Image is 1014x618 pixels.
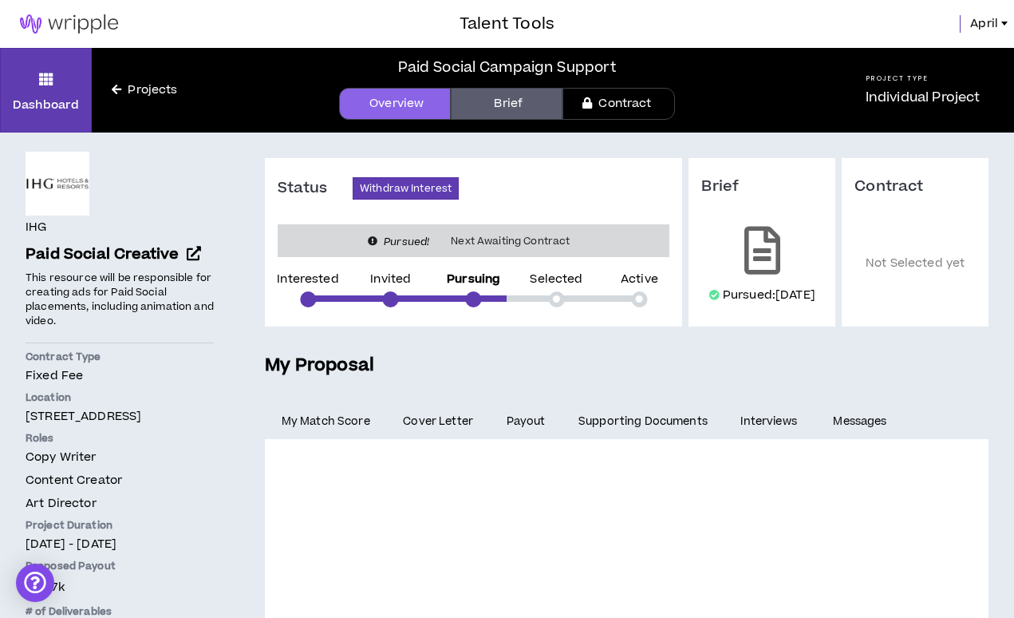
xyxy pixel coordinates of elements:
p: Selected [530,274,582,285]
p: Pursued: [DATE] [723,287,815,303]
span: $2.17k [26,576,65,598]
p: Roles [26,431,214,446]
span: This resource will be responsible for creating ads for Paid Social placements, including animatio... [26,271,214,328]
a: Interviews [724,404,817,439]
a: Messages [817,404,907,439]
h3: Contract [854,177,976,196]
a: My Match Score [265,404,387,439]
a: Brief [451,88,562,120]
a: Supporting Documents [562,404,724,439]
span: Content Creator [26,472,122,489]
h5: Project Type [866,73,980,84]
p: Invited [370,274,411,285]
a: Paid Social Creative [26,244,214,267]
p: Fixed Fee [26,367,214,384]
div: Paid Social Campaign Support [398,57,617,78]
h3: Brief [701,177,823,196]
div: Open Intercom Messenger [16,564,54,602]
span: Cover Letter [403,413,473,430]
p: Location [26,390,214,405]
h3: Talent Tools [460,12,554,36]
p: [DATE] - [DATE] [26,536,214,553]
h3: Status [278,179,353,198]
a: Projects [92,81,197,99]
p: [STREET_ADDRESS] [26,408,214,425]
p: Not Selected yet [854,220,976,307]
p: Interested [277,274,338,285]
a: Contract [562,88,674,120]
p: Project Duration [26,518,214,533]
p: Pursuing [447,274,500,285]
h4: IHG [26,219,46,236]
p: Individual Project [866,88,980,107]
button: Withdraw Interest [353,177,459,200]
p: Contract Type [26,350,214,364]
a: Payout [490,404,562,439]
span: Paid Social Creative [26,244,180,265]
p: Active [621,274,658,285]
span: Art Director [26,495,97,512]
i: Pursued! [384,235,429,249]
p: Dashboard [13,97,79,113]
a: Overview [339,88,451,120]
span: April [970,15,998,33]
h5: My Proposal [265,352,988,379]
p: Proposed Payout [26,559,214,573]
span: Next Awaiting Contract [441,233,579,249]
span: Copy Writer [26,449,97,465]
